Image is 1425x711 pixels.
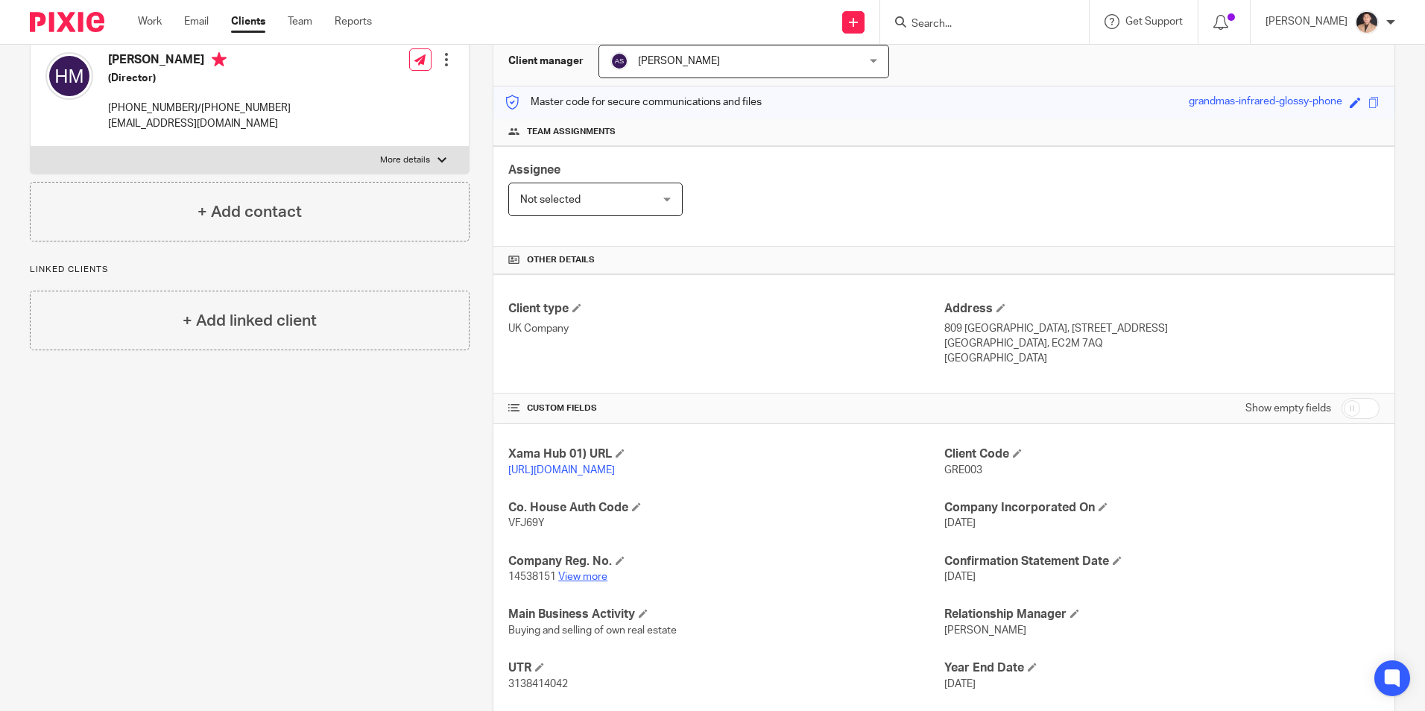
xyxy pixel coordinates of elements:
[508,301,944,317] h4: Client type
[910,18,1044,31] input: Search
[944,625,1026,636] span: [PERSON_NAME]
[508,660,944,676] h4: UTR
[231,14,265,29] a: Clients
[508,321,944,336] p: UK Company
[558,572,607,582] a: View more
[638,56,720,66] span: [PERSON_NAME]
[508,500,944,516] h4: Co. House Auth Code
[944,679,976,689] span: [DATE]
[508,465,615,475] a: [URL][DOMAIN_NAME]
[508,679,568,689] span: 3138414042
[30,12,104,32] img: Pixie
[335,14,372,29] a: Reports
[944,607,1380,622] h4: Relationship Manager
[508,54,584,69] h3: Client manager
[508,518,545,528] span: VFJ69Y
[184,14,209,29] a: Email
[508,607,944,622] h4: Main Business Activity
[108,101,291,116] p: [PHONE_NUMBER]/[PHONE_NUMBER]
[944,500,1380,516] h4: Company Incorporated On
[30,264,470,276] p: Linked clients
[508,625,677,636] span: Buying and selling of own real estate
[108,71,291,86] h5: (Director)
[138,14,162,29] a: Work
[508,572,556,582] span: 14538151
[380,154,430,166] p: More details
[1125,16,1183,27] span: Get Support
[520,195,581,205] span: Not selected
[944,660,1380,676] h4: Year End Date
[944,518,976,528] span: [DATE]
[508,402,944,414] h4: CUSTOM FIELDS
[508,446,944,462] h4: Xama Hub 01) URL
[212,52,227,67] i: Primary
[527,126,616,138] span: Team assignments
[944,321,1380,336] p: 809 [GEOGRAPHIC_DATA], [STREET_ADDRESS]
[1355,10,1379,34] img: Nikhil%20(2).jpg
[288,14,312,29] a: Team
[1266,14,1347,29] p: [PERSON_NAME]
[183,309,317,332] h4: + Add linked client
[198,200,302,224] h4: + Add contact
[944,351,1380,366] p: [GEOGRAPHIC_DATA]
[527,254,595,266] span: Other details
[1189,94,1342,111] div: grandmas-infrared-glossy-phone
[944,554,1380,569] h4: Confirmation Statement Date
[1245,401,1331,416] label: Show empty fields
[944,336,1380,351] p: [GEOGRAPHIC_DATA], EC2M 7AQ
[944,446,1380,462] h4: Client Code
[944,465,982,475] span: GRE003
[944,572,976,582] span: [DATE]
[610,52,628,70] img: svg%3E
[108,116,291,131] p: [EMAIL_ADDRESS][DOMAIN_NAME]
[944,301,1380,317] h4: Address
[508,554,944,569] h4: Company Reg. No.
[108,52,291,71] h4: [PERSON_NAME]
[45,52,93,100] img: svg%3E
[505,95,762,110] p: Master code for secure communications and files
[508,164,560,176] span: Assignee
